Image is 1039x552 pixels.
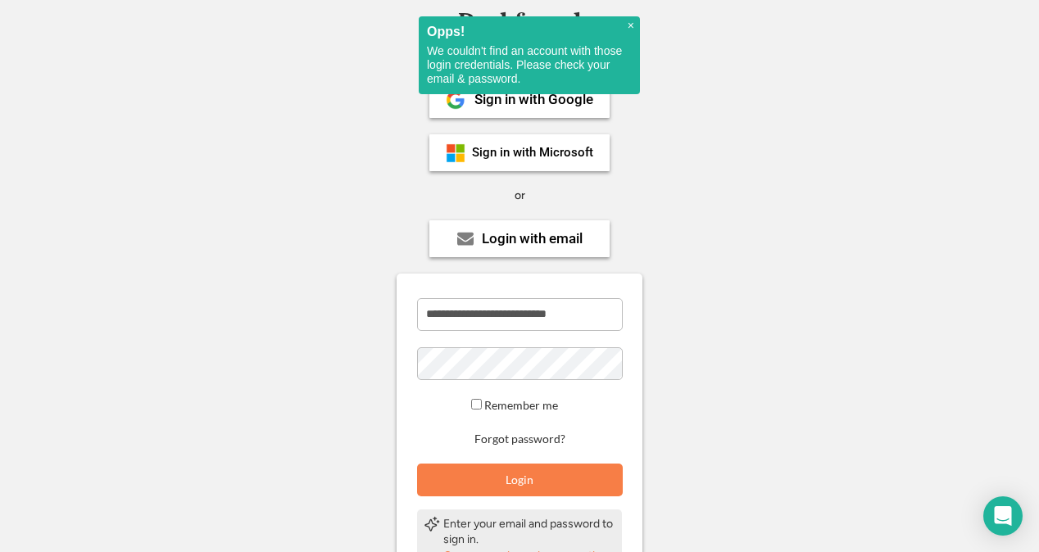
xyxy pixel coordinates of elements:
div: Sign in with Microsoft [472,147,593,159]
div: Deskfound [450,9,589,34]
p: We couldn't find an account with those login credentials. Please check your email & password. [427,44,632,86]
button: Login [417,464,623,496]
img: ms-symbollockup_mssymbol_19.png [446,143,465,163]
div: or [515,188,525,204]
h2: Opps! [427,25,632,38]
img: 1024px-Google__G__Logo.svg.png [446,90,465,110]
div: Login with email [482,232,583,246]
div: Sign in with Google [474,93,593,106]
span: × [628,19,634,33]
label: Remember me [484,398,558,412]
div: Open Intercom Messenger [983,496,1023,536]
div: Enter your email and password to sign in. [443,516,615,548]
button: Forgot password? [472,432,568,447]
